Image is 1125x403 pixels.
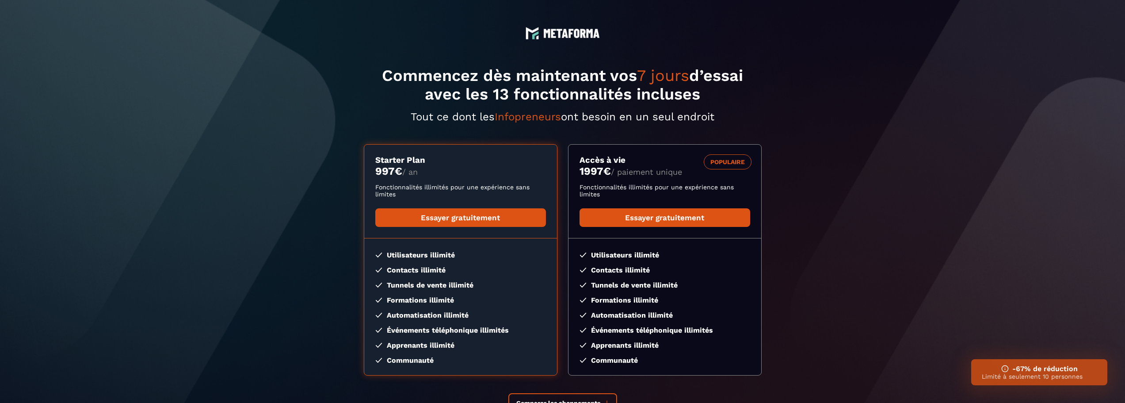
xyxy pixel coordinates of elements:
money: 1997 [580,165,611,177]
img: checked [580,313,587,318]
li: Formations illimité [580,296,750,304]
img: checked [580,253,587,257]
img: checked [580,358,587,363]
li: Événements téléphonique illimités [580,326,750,334]
li: Apprenants illimité [375,341,546,349]
li: Automatisation illimité [580,311,750,319]
img: checked [580,298,587,303]
li: Apprenants illimité [580,341,750,349]
h1: Commencez dès maintenant vos d’essai avec les 13 fonctionnalités incluses [364,66,762,104]
li: Formations illimité [375,296,546,304]
img: checked [375,358,382,363]
li: Automatisation illimité [375,311,546,319]
img: checked [580,328,587,333]
img: checked [375,268,382,273]
li: Utilisateurs illimité [580,251,750,259]
span: 7 jours [637,66,689,85]
div: POPULAIRE [704,154,751,169]
li: Utilisateurs illimité [375,251,546,259]
img: ifno [1001,365,1009,372]
li: Événements téléphonique illimités [375,326,546,334]
img: checked [375,298,382,303]
p: Limité à seulement 10 personnes [982,373,1097,380]
span: / an [402,167,418,177]
h3: Accès à vie [580,155,750,165]
li: Contacts illimité [580,266,750,274]
img: checked [375,328,382,333]
li: Tunnels de vente illimité [580,281,750,289]
p: Fonctionnalités illimités pour une expérience sans limites [580,184,750,198]
img: logo [526,27,539,40]
p: Tout ce dont les ont besoin en un seul endroit [364,111,762,123]
p: Fonctionnalités illimités pour une expérience sans limites [375,184,546,198]
img: checked [580,343,587,348]
img: checked [580,268,587,273]
a: Essayer gratuitement [580,208,750,227]
li: Communauté [580,356,750,365]
img: checked [375,343,382,348]
img: checked [375,313,382,318]
img: checked [375,283,382,288]
li: Communauté [375,356,546,365]
span: Infopreneurs [495,111,561,123]
currency: € [395,165,402,177]
img: checked [580,283,587,288]
span: / paiement unique [611,167,682,177]
a: Essayer gratuitement [375,208,546,227]
h3: Starter Plan [375,155,546,165]
currency: € [603,165,611,177]
money: 997 [375,165,402,177]
img: logo [543,29,600,38]
li: Contacts illimité [375,266,546,274]
li: Tunnels de vente illimité [375,281,546,289]
h3: -67% de réduction [982,365,1097,373]
img: checked [375,253,382,257]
